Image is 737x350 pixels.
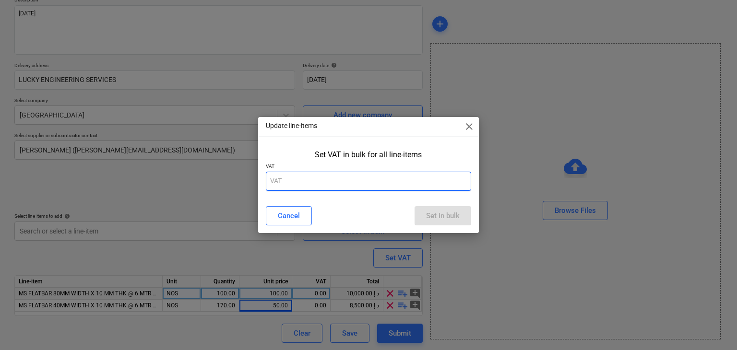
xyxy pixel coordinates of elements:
iframe: Chat Widget [689,304,737,350]
input: VAT [266,172,472,191]
div: Cancel [278,210,300,222]
div: Set VAT in bulk for all line-items [315,150,422,159]
p: VAT [266,163,472,171]
button: Cancel [266,206,312,225]
span: close [464,121,475,132]
p: Update line-items [266,121,317,131]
